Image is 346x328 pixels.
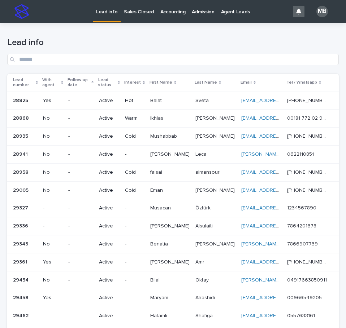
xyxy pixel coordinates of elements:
a: [EMAIL_ADDRESS][DOMAIN_NAME] [241,205,323,210]
p: 0622110851 [287,150,315,158]
p: 7864201678 [287,222,318,229]
p: Hatamli [150,311,169,319]
tr: 2886828868 No-ActiveWarmIkhlasIkhlas [PERSON_NAME][PERSON_NAME] [EMAIL_ADDRESS][PERSON_NAME][DOMA... [7,110,339,128]
p: No [43,241,62,247]
a: [EMAIL_ADDRESS][DOMAIN_NAME] [241,223,323,229]
tr: 2882528825 Yes-ActiveHotBalatBalat SvetaSveta [EMAIL_ADDRESS][DOMAIN_NAME] [PHONE_NUMBER][PHONE_N... [7,92,339,110]
p: - [125,259,144,265]
p: - [68,133,93,139]
p: 29336 [13,222,30,229]
p: Lead number [13,76,34,89]
p: [PERSON_NAME] [195,132,236,139]
p: 29343 [13,240,30,247]
p: Warm [125,115,144,121]
tr: 2893528935 No-ActiveColdMushabbabMushabbab [PERSON_NAME][PERSON_NAME] [EMAIL_ADDRESS][DOMAIN_NAME... [7,128,339,146]
tr: 2894128941 No-Active-[PERSON_NAME][PERSON_NAME] LecaLeca [PERSON_NAME][EMAIL_ADDRESS][DOMAIN_NAME... [7,145,339,163]
p: Hot [125,98,144,104]
p: [PERSON_NAME] [195,240,236,247]
p: - [125,223,144,229]
tr: 2895828958 No-ActiveColdfaisalfaisal almansourialmansouri [EMAIL_ADDRESS][DOMAIN_NAME] [PHONE_NUM... [7,163,339,181]
p: Active [99,223,120,229]
p: 29327 [13,204,30,211]
tr: 2946229462 --Active-HatamliHatamli ShafigaShafiga [EMAIL_ADDRESS][DOMAIN_NAME] 05576331610557633161 [7,307,339,325]
p: Active [99,169,120,176]
p: Active [99,295,120,301]
p: - [43,223,62,229]
p: Benatia [150,240,169,247]
p: 29462 [13,311,30,319]
p: Alrashidi [195,293,216,301]
p: With agent [42,76,59,89]
img: stacker-logo-s-only.png [14,4,29,19]
p: 7866907739 [287,240,319,247]
p: - [68,277,93,283]
p: Yes [43,259,62,265]
p: Active [99,241,120,247]
p: Amr [195,258,206,265]
p: - [125,277,144,283]
p: [PERSON_NAME] [195,186,236,194]
p: - [68,295,93,301]
p: Balat [150,96,163,104]
a: [EMAIL_ADDRESS][DOMAIN_NAME] [241,313,323,318]
p: - [68,313,93,319]
p: 00181 772 02 903 [287,114,329,121]
p: Musacan [150,204,172,211]
p: Email [241,79,252,87]
p: Yes [43,98,62,104]
p: 29454 [13,276,30,283]
p: Sveta [195,96,210,104]
p: - [43,313,62,319]
p: Active [99,133,120,139]
p: 28958 [13,168,30,176]
p: 0557633161 [287,311,316,319]
p: - [68,241,93,247]
p: - [68,223,93,229]
tr: 2932729327 --Active-MusacanMusacan ÖztürkÖztürk [EMAIL_ADDRESS][DOMAIN_NAME] 12345678901234567890 [7,199,339,217]
p: Interest [124,79,141,87]
p: [PHONE_NUMBER] [287,132,329,139]
p: 1234567890 [287,204,318,211]
p: Active [99,277,120,283]
p: [PERSON_NAME] [150,150,191,158]
p: Active [99,98,120,104]
div: MB [316,6,328,17]
p: Ikhlas [150,114,165,121]
p: [PHONE_NUMBER] [287,168,329,176]
p: Shafiga [195,311,214,319]
p: Active [99,151,120,158]
p: - [68,169,93,176]
p: - [125,151,144,158]
p: Bilal [150,276,161,283]
p: No [43,169,62,176]
p: Lead status [98,76,116,89]
p: Active [99,313,120,319]
p: - [68,205,93,211]
p: No [43,115,62,121]
p: Maryam [150,293,170,301]
p: 28935 [13,132,30,139]
p: - [68,98,93,104]
p: First Name [150,79,172,87]
tr: 2945429454 No-Active-BilalBilal OktayOktay [PERSON_NAME][EMAIL_ADDRESS][DOMAIN_NAME] 049176638509... [7,271,339,289]
p: - [43,205,62,211]
p: Active [99,115,120,121]
p: [PERSON_NAME] [150,222,191,229]
p: - [125,205,144,211]
p: Oktay [195,276,210,283]
a: [EMAIL_ADDRESS][DOMAIN_NAME] [241,134,323,139]
p: almansouri [195,168,222,176]
p: Öztürk [195,204,212,211]
p: - [125,241,144,247]
input: Search [7,54,339,65]
p: Eman [150,186,164,194]
p: No [43,151,62,158]
p: [PHONE_NUMBER] [287,186,329,194]
p: [PHONE_NUMBER] [287,258,329,265]
p: 28825 [13,96,30,104]
p: - [68,151,93,158]
h1: Lead info [7,37,339,48]
p: Mushabbab [150,132,178,139]
p: 29005 [13,186,30,194]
